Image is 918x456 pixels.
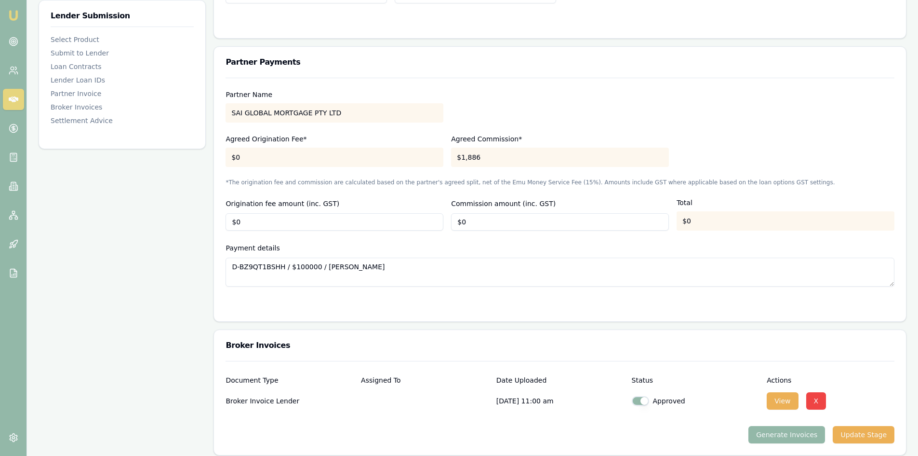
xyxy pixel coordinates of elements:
[833,426,894,443] button: Update Stage
[677,211,894,231] div: $0
[51,75,194,85] div: Lender Loan IDs
[226,258,894,287] textarea: D-BZ9QT1BSHH / $100000 / [PERSON_NAME]
[806,392,826,410] button: X
[451,200,556,207] label: Commission amount (inc. GST)
[451,213,669,231] input: $
[226,342,894,349] h3: Broker Invoices
[632,377,759,384] div: Status
[226,90,443,99] p: Partner Name
[226,148,443,167] div: $0
[226,244,279,252] label: Payment details
[51,89,194,98] div: Partner Invoice
[51,102,194,112] div: Broker Invoices
[677,198,894,207] p: Total
[226,103,443,123] div: SAI GLOBAL MORTGAGE PTY LTD
[51,12,194,20] h3: Lender Submission
[226,213,443,231] input: $
[51,48,194,58] div: Submit to Lender
[451,134,669,144] p: Agreed Commission*
[8,10,19,21] img: emu-icon-u.png
[51,116,194,125] div: Settlement Advice
[226,377,353,384] div: Document Type
[451,148,669,167] div: $1,886
[632,396,759,406] div: Approved
[226,179,894,186] p: *The origination fee and commission are calculated based on the partner's agreed split, net of th...
[767,377,894,384] div: Actions
[226,134,443,144] p: Agreed Origination Fee*
[767,392,798,410] button: View
[51,35,194,44] div: Select Product
[51,62,194,71] div: Loan Contracts
[361,377,489,384] div: Assigned To
[226,391,353,411] div: Broker Invoice Lender
[226,58,894,66] h3: Partner Payments
[226,200,339,207] label: Origination fee amount (inc. GST)
[496,377,624,384] div: Date Uploaded
[748,426,825,443] button: Generate Invoices
[496,391,624,411] p: [DATE] 11:00 am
